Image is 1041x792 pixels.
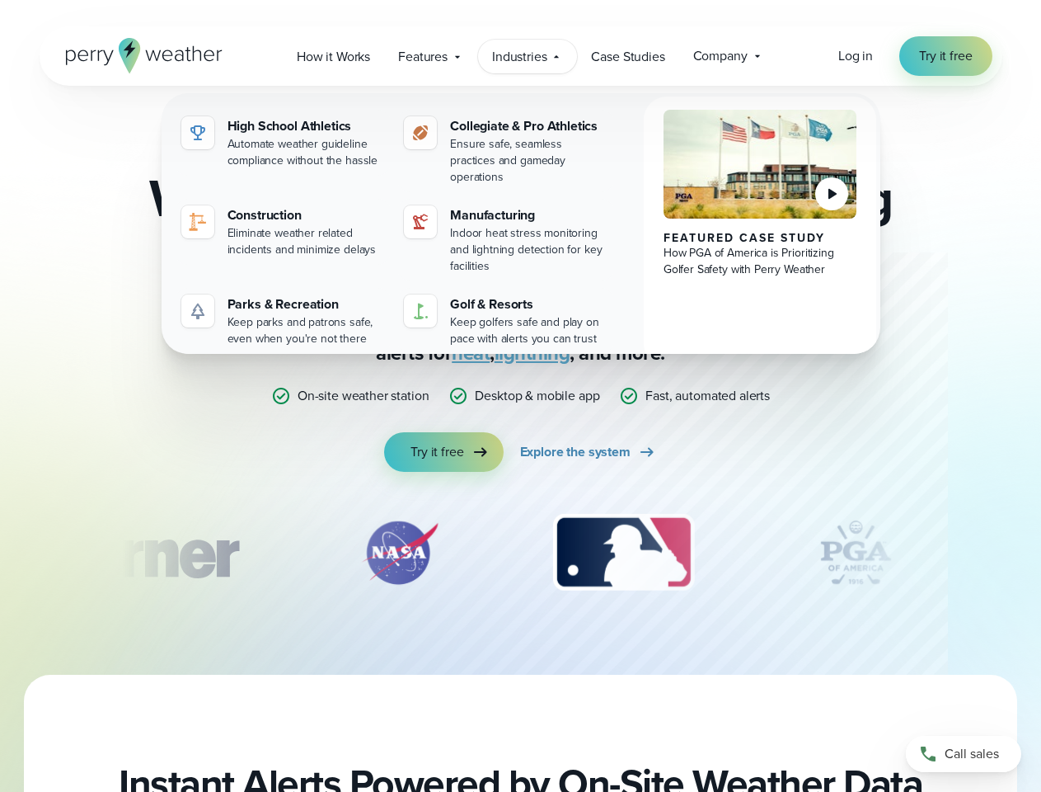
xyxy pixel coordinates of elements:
[919,46,972,66] span: Try it free
[227,295,385,314] div: Parks & Recreation
[227,116,385,136] div: High School Athletics
[450,205,607,225] div: Manufacturing
[191,287,851,366] p: Stop relying on weather apps with inaccurate data — Perry Weather delivers certainty with , accur...
[227,225,385,258] div: Eliminate weather related incidents and minimize delays
[450,295,607,314] div: Golf & Resorts
[644,97,877,367] a: PGA of America Featured Case Study How PGA of America is Prioritizing Golfer Safety with Perry We...
[188,123,208,143] img: highschool-icon.svg
[227,136,385,169] div: Automate weather guideline compliance without the hassle
[28,511,262,594] img: Turner-Construction_1.svg
[397,110,614,192] a: Collegiate & Pro Athletics Ensure safe, seamless practices and gameday operations
[397,199,614,281] a: Manufacturing Indoor heat stress monitoring and lightning detection for key facilities
[693,46,748,66] span: Company
[122,172,920,277] h2: Weather Monitoring and Alerting System
[175,288,392,354] a: Parks & Recreation Keep parks and patrons safe, even when you're not there
[520,442,631,462] span: Explore the system
[450,314,607,347] div: Keep golfers safe and play on pace with alerts you can trust
[188,212,208,232] img: construction perry weather
[537,511,710,594] div: 3 of 12
[450,136,607,186] div: Ensure safe, seamless practices and gameday operations
[410,212,430,232] img: mining-icon@2x.svg
[645,386,770,406] p: Fast, automated alerts
[384,432,503,472] a: Try it free
[175,110,392,176] a: High School Athletics Automate weather guideline compliance without the hassle
[122,511,920,602] div: slideshow
[410,301,430,321] img: golf-iconV2.svg
[297,47,370,67] span: How it Works
[298,386,429,406] p: On-site weather station
[537,511,710,594] img: MLB.svg
[906,736,1021,772] a: Call sales
[577,40,678,73] a: Case Studies
[664,232,857,245] div: Featured Case Study
[227,205,385,225] div: Construction
[838,46,873,65] span: Log in
[227,314,385,347] div: Keep parks and patrons safe, even when you're not there
[397,288,614,354] a: Golf & Resorts Keep golfers safe and play on pace with alerts you can trust
[790,511,921,594] img: PGA.svg
[492,47,546,67] span: Industries
[475,386,599,406] p: Desktop & mobile app
[175,199,392,265] a: construction perry weather Construction Eliminate weather related incidents and minimize delays
[28,511,262,594] div: 1 of 12
[342,511,457,594] img: NASA.svg
[450,116,607,136] div: Collegiate & Pro Athletics
[945,744,999,764] span: Call sales
[283,40,384,73] a: How it Works
[398,47,448,67] span: Features
[188,301,208,321] img: parks-icon-grey.svg
[664,110,857,219] img: PGA of America
[450,225,607,275] div: Indoor heat stress monitoring and lightning detection for key facilities
[790,511,921,594] div: 4 of 12
[520,432,657,472] a: Explore the system
[899,36,992,76] a: Try it free
[342,511,457,594] div: 2 of 12
[838,46,873,66] a: Log in
[410,442,463,462] span: Try it free
[410,123,430,143] img: proathletics-icon@2x-1.svg
[664,245,857,278] div: How PGA of America is Prioritizing Golfer Safety with Perry Weather
[591,47,664,67] span: Case Studies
